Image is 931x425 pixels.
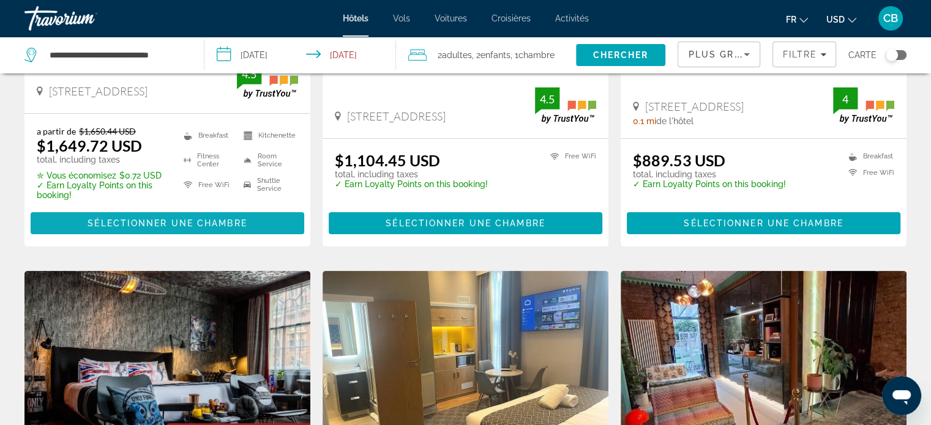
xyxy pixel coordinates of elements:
li: Room Service [237,151,298,169]
li: Kitchenette [237,126,298,144]
img: TrustYou guest rating badge [237,62,298,98]
p: total, including taxes [37,155,168,164]
a: Sélectionner une chambre [329,215,602,229]
span: ✮ Vous économisez [37,171,116,180]
button: Filters [772,42,836,67]
span: Plus grandes économies [688,50,834,59]
iframe: Bouton de lancement de la fenêtre de messagerie [882,376,921,415]
span: a partir de [37,126,76,136]
p: total, including taxes [335,169,488,179]
a: Travorium [24,2,147,34]
li: Fitness Center [178,151,238,169]
img: TrustYou guest rating badge [535,87,596,124]
p: total, including taxes [633,169,786,179]
ins: $1,649.72 USD [37,136,142,155]
a: Sélectionner une chambre [627,215,900,229]
img: TrustYou guest rating badge [833,87,894,124]
span: 0.1 mi [633,116,656,126]
button: Toggle map [877,50,907,61]
a: Vols [393,13,410,23]
span: Sélectionner une chambre [386,218,545,228]
p: ✓ Earn Loyalty Points on this booking! [335,179,488,189]
span: [STREET_ADDRESS] [49,84,148,98]
span: CB [883,12,898,24]
p: $0.72 USD [37,171,168,180]
a: Activités [555,13,589,23]
li: Breakfast [842,151,894,161]
a: Croisières [492,13,531,23]
button: Travelers: 2 adults, 2 children [396,37,576,73]
span: de l'hôtel [656,116,694,126]
del: $1,650.44 USD [79,126,136,136]
button: Sélectionner une chambre [329,212,602,234]
span: Chercher [593,50,649,60]
span: , 2 [472,46,510,64]
a: Voitures [435,13,467,23]
button: Change currency [826,10,856,28]
span: Sélectionner une chambre [88,218,247,228]
a: Sélectionner une chambre [31,215,304,229]
span: 2 [438,46,472,64]
button: Select check in and out date [204,37,397,73]
button: Sélectionner une chambre [627,212,900,234]
button: Search [576,44,666,66]
p: ✓ Earn Loyalty Points on this booking! [37,180,168,200]
p: ✓ Earn Loyalty Points on this booking! [633,179,786,189]
div: 4 [833,92,858,106]
span: Chambre [518,50,555,60]
div: 4.5 [535,92,559,106]
span: [STREET_ADDRESS] [347,109,446,123]
li: Shuttle Service [237,176,298,194]
span: fr [786,15,796,24]
mat-select: Sort by [688,47,750,62]
button: Sélectionner une chambre [31,212,304,234]
span: USD [826,15,845,24]
button: User Menu [875,6,907,31]
button: Change language [786,10,808,28]
li: Free WiFi [178,176,238,194]
span: Sélectionner une chambre [684,218,843,228]
span: Filtre [782,50,817,59]
ins: $1,104.45 USD [335,151,440,169]
li: Free WiFi [544,151,596,161]
li: Breakfast [178,126,238,144]
ins: $889.53 USD [633,151,725,169]
span: [STREET_ADDRESS] [645,100,744,113]
input: Search hotel destination [48,46,185,64]
span: , 1 [510,46,555,64]
a: Hôtels [343,13,368,23]
li: Free WiFi [842,168,894,178]
span: Adultes [442,50,472,60]
span: Enfants [480,50,510,60]
span: Carte [848,46,877,64]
